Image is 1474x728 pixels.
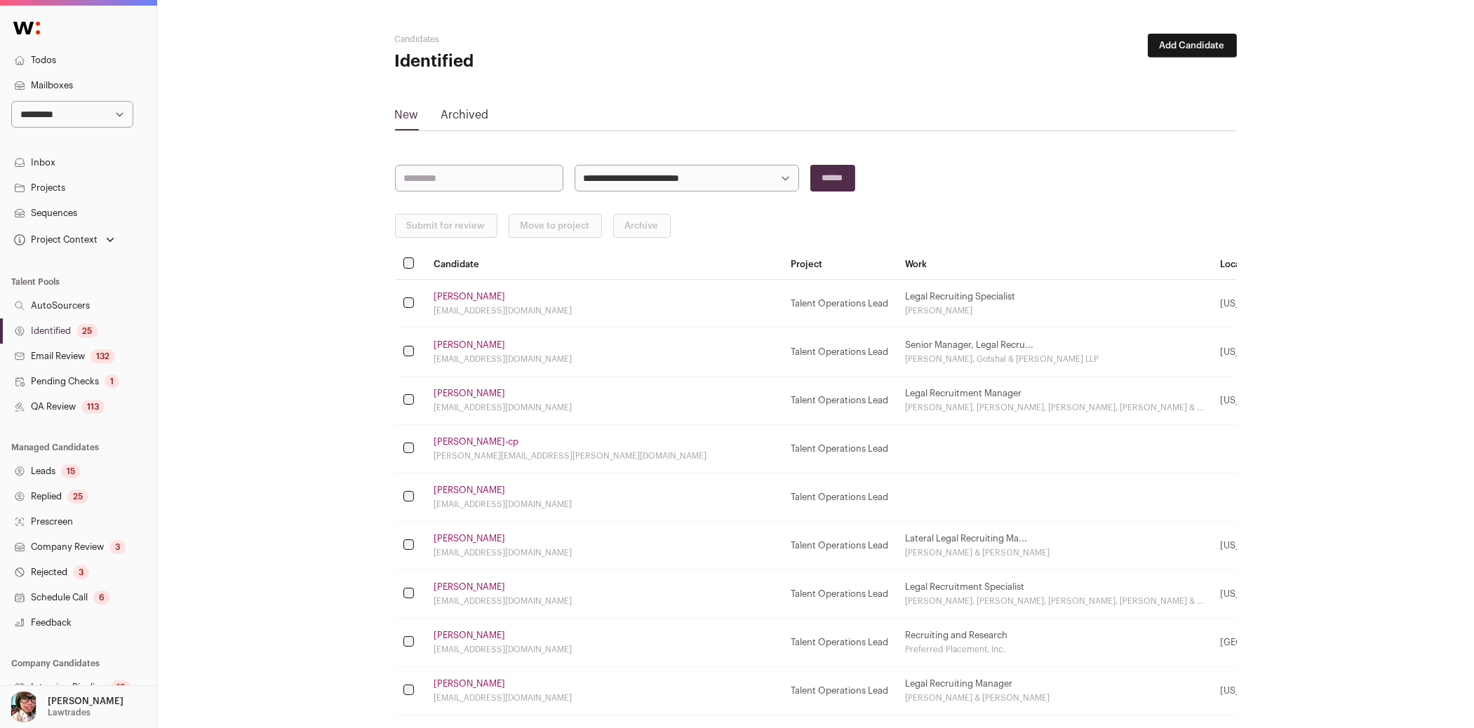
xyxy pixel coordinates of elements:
[1212,328,1470,376] td: [US_STATE], [US_STATE], [GEOGRAPHIC_DATA]
[48,707,91,718] p: Lawtrades
[434,630,505,641] a: [PERSON_NAME]
[434,499,774,510] div: [EMAIL_ADDRESS][DOMAIN_NAME]
[434,353,774,365] div: [EMAIL_ADDRESS][DOMAIN_NAME]
[425,249,782,279] th: Candidate
[11,230,117,250] button: Open dropdown
[434,291,505,302] a: [PERSON_NAME]
[897,618,1212,666] td: Recruiting and Research
[93,591,110,605] div: 6
[434,450,774,461] div: [PERSON_NAME][EMAIL_ADDRESS][PERSON_NAME][DOMAIN_NAME]
[782,521,897,569] td: Talent Operations Lead
[91,349,115,363] div: 132
[434,644,774,655] div: [EMAIL_ADDRESS][DOMAIN_NAME]
[905,547,1203,558] div: [PERSON_NAME] & [PERSON_NAME]
[782,328,897,376] td: Talent Operations Lead
[434,402,774,413] div: [EMAIL_ADDRESS][DOMAIN_NAME]
[1148,34,1237,58] button: Add Candidate
[897,569,1212,618] td: Legal Recruitment Specialist
[61,464,81,478] div: 15
[105,375,119,389] div: 1
[897,521,1212,569] td: Lateral Legal Recruiting Ma...
[434,305,774,316] div: [EMAIL_ADDRESS][DOMAIN_NAME]
[1212,376,1470,424] td: [US_STATE][GEOGRAPHIC_DATA]
[434,581,505,593] a: [PERSON_NAME]
[782,666,897,715] td: Talent Operations Lead
[1212,521,1470,569] td: [US_STATE], [US_STATE], [GEOGRAPHIC_DATA]
[48,696,123,707] p: [PERSON_NAME]
[905,644,1203,655] div: Preferred Placement, Inc.
[434,595,774,607] div: [EMAIL_ADDRESS][DOMAIN_NAME]
[434,485,505,496] a: [PERSON_NAME]
[905,402,1203,413] div: [PERSON_NAME], [PERSON_NAME], [PERSON_NAME], [PERSON_NAME] & ...
[81,400,105,414] div: 113
[434,692,774,703] div: [EMAIL_ADDRESS][DOMAIN_NAME]
[897,279,1212,328] td: Legal Recruiting Specialist
[782,424,897,473] td: Talent Operations Lead
[897,249,1212,279] th: Work
[782,249,897,279] th: Project
[782,569,897,618] td: Talent Operations Lead
[897,666,1212,715] td: Legal Recruiting Manager
[434,547,774,558] div: [EMAIL_ADDRESS][DOMAIN_NAME]
[1212,249,1470,279] th: Location
[782,618,897,666] td: Talent Operations Lead
[11,234,98,245] div: Project Context
[905,305,1203,316] div: [PERSON_NAME]
[395,34,676,45] h2: Candidates
[109,540,126,554] div: 3
[434,678,505,689] a: [PERSON_NAME]
[905,692,1203,703] div: [PERSON_NAME] & [PERSON_NAME]
[1212,618,1470,666] td: [GEOGRAPHIC_DATA], [US_STATE], [GEOGRAPHIC_DATA]
[782,279,897,328] td: Talent Operations Lead
[441,107,489,129] a: Archived
[73,565,89,579] div: 3
[782,473,897,521] td: Talent Operations Lead
[782,376,897,424] td: Talent Operations Lead
[434,436,518,447] a: [PERSON_NAME]-cp
[905,353,1203,365] div: [PERSON_NAME], Gotshal & [PERSON_NAME] LLP
[1212,569,1470,618] td: [US_STATE][GEOGRAPHIC_DATA]
[1212,666,1470,715] td: [US_STATE], [US_STATE], [GEOGRAPHIC_DATA]
[111,680,131,694] div: 19
[395,107,419,129] a: New
[395,50,676,73] h1: Identified
[897,376,1212,424] td: Legal Recruitment Manager
[434,533,505,544] a: [PERSON_NAME]
[897,328,1212,376] td: Senior Manager, Legal Recru...
[8,692,39,722] img: 14759586-medium_jpg
[434,388,505,399] a: [PERSON_NAME]
[905,595,1203,607] div: [PERSON_NAME], [PERSON_NAME], [PERSON_NAME], [PERSON_NAME] & ...
[6,692,126,722] button: Open dropdown
[434,339,505,351] a: [PERSON_NAME]
[67,490,88,504] div: 25
[1212,279,1470,328] td: [US_STATE][GEOGRAPHIC_DATA]
[6,14,48,42] img: Wellfound
[76,324,98,338] div: 25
